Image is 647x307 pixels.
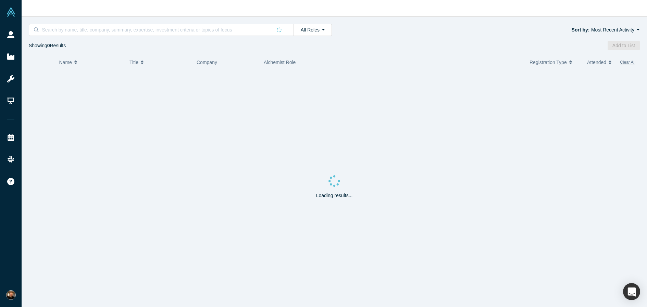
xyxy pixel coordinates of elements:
button: Title [129,55,189,69]
span: Alchemist Role [264,60,296,65]
p: Loading results... [316,192,353,199]
strong: 0 [47,43,50,48]
span: Results [47,43,66,48]
button: Registration Type [530,55,580,69]
div: Showing [29,41,66,50]
button: Clear All [620,55,635,69]
img: Alchemist Vault Logo [6,7,16,17]
button: Add to List [608,41,640,50]
span: Attended [587,55,606,69]
span: Title [129,55,138,69]
button: Name [59,55,123,69]
button: Most Recent Activity [591,26,640,34]
input: Search by name, title, company, summary, expertise, investment criteria or topics of focus [41,25,272,34]
button: Attended [587,55,613,69]
strong: Sort by: [572,27,590,33]
span: Registration Type [530,55,567,69]
span: Company [197,60,217,65]
img: Jeff Cherkassky's Account [6,290,16,300]
button: All Roles [294,24,332,36]
span: Name [59,55,72,69]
